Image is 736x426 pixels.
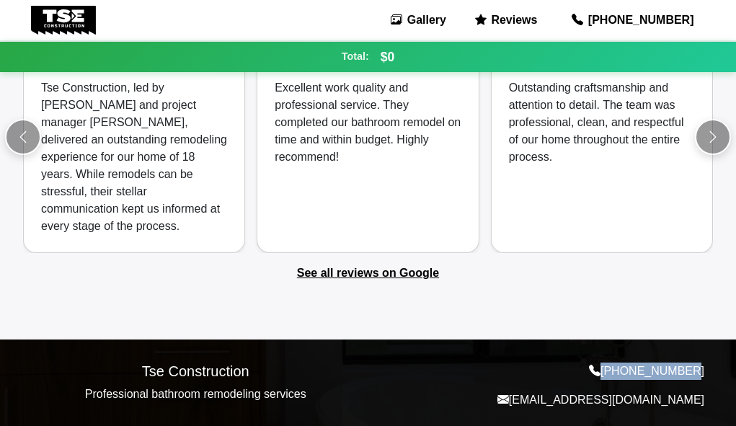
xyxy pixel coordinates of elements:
[469,9,543,32] a: Reviews
[32,386,360,403] p: Professional bathroom remodeling services
[32,363,360,380] h5: Tse Construction
[297,267,439,279] a: See all reviews on Google
[31,6,97,35] img: Tse Construction
[342,49,369,65] span: Total:
[509,79,695,166] div: Outstanding craftsmanship and attention to detail. The team was professional, clean, and respectf...
[377,363,705,380] p: [PHONE_NUMBER]
[560,6,705,35] a: [PHONE_NUMBER]
[385,9,452,32] a: Gallery
[381,48,395,66] span: $0
[275,79,461,166] div: Excellent work quality and professional service. They completed our bathroom remodel on time and ...
[377,391,705,409] p: [EMAIL_ADDRESS][DOMAIN_NAME]
[41,79,227,235] div: Tse Construction, led by [PERSON_NAME] and project manager [PERSON_NAME], delivered an outstandin...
